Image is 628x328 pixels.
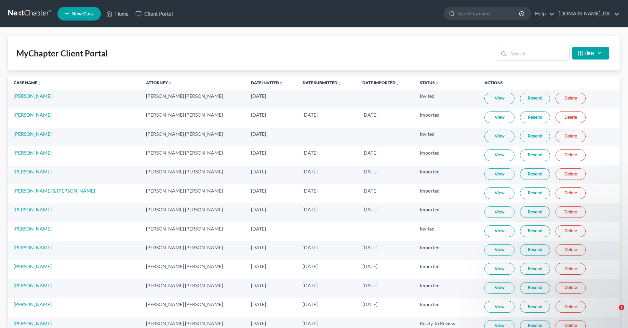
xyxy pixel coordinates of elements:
span: [DATE] [303,207,318,212]
span: [DATE] [303,188,318,194]
span: [DATE] [251,169,266,174]
a: Resend [520,244,550,256]
a: Delete [556,206,586,218]
span: [DATE] [362,283,377,288]
a: Delete [556,131,586,142]
a: Resend [520,93,550,104]
a: Date Submittedunfold_more [303,80,342,85]
a: View [484,263,515,275]
td: [PERSON_NAME] [PERSON_NAME] [141,184,246,203]
span: [DATE] [251,112,266,118]
iframe: Intercom live chat [605,305,621,321]
span: [DATE] [362,112,377,118]
td: [PERSON_NAME] [PERSON_NAME] [141,222,246,241]
a: [PERSON_NAME] & [PERSON_NAME] [14,188,95,194]
a: [DOMAIN_NAME], P.A. [555,8,619,20]
i: unfold_more [168,81,172,85]
a: [PERSON_NAME] [14,207,52,212]
a: Resend [520,149,550,161]
input: Search... [509,47,569,60]
span: [DATE] [362,169,377,174]
i: unfold_more [396,81,400,85]
td: Imported [414,260,479,279]
a: View [484,111,515,123]
span: [DATE] [251,226,266,232]
td: [PERSON_NAME] [PERSON_NAME] [141,260,246,279]
span: [DATE] [303,320,318,326]
span: [DATE] [303,263,318,269]
a: View [484,187,515,199]
span: New Case [71,11,94,16]
a: View [484,282,515,294]
td: [PERSON_NAME] [PERSON_NAME] [141,298,246,317]
a: View [484,131,515,142]
a: Delete [556,225,586,237]
td: Imported [414,279,479,298]
a: [PERSON_NAME] [14,169,52,174]
td: Invited [414,90,479,108]
span: 1 [619,305,624,310]
a: [PERSON_NAME] [14,226,52,232]
span: [DATE] [251,207,266,212]
a: [PERSON_NAME] [14,112,52,118]
i: unfold_more [279,81,283,85]
a: [PERSON_NAME] [14,131,52,137]
span: [DATE] [303,283,318,288]
span: [DATE] [303,169,318,174]
a: Delete [556,111,586,123]
td: [PERSON_NAME] [PERSON_NAME] [141,279,246,298]
span: [DATE] [251,320,266,326]
a: Resend [520,131,550,142]
span: [DATE] [251,150,266,156]
a: Delete [556,93,586,104]
td: Invited [414,128,479,146]
span: [DATE] [303,301,318,307]
td: Invited [414,222,479,241]
td: [PERSON_NAME] [PERSON_NAME] [141,203,246,222]
a: [PERSON_NAME] [14,320,52,326]
td: [PERSON_NAME] [PERSON_NAME] [141,166,246,184]
span: [DATE] [362,188,377,194]
a: Date Importedunfold_more [362,80,400,85]
a: View [484,301,515,313]
a: Date Invitedunfold_more [251,80,283,85]
a: Attorneyunfold_more [146,80,172,85]
span: [DATE] [303,112,318,118]
td: [PERSON_NAME] [PERSON_NAME] [141,90,246,108]
a: View [484,244,515,256]
a: [PERSON_NAME] [14,245,52,250]
a: Help [532,8,554,20]
td: Imported [414,298,479,317]
a: View [484,168,515,180]
td: [PERSON_NAME] [PERSON_NAME] [141,108,246,127]
span: [DATE] [303,150,318,156]
th: Actions [479,76,620,90]
a: Delete [556,244,586,256]
td: Imported [414,108,479,127]
i: unfold_more [435,81,439,85]
a: View [484,225,515,237]
a: [PERSON_NAME] [14,150,52,156]
span: [DATE] [303,245,318,250]
a: View [484,149,515,161]
a: Client Portal [132,8,176,20]
span: [DATE] [251,301,266,307]
span: [DATE] [362,150,377,156]
input: Search by name... [457,7,520,20]
td: [PERSON_NAME] [PERSON_NAME] [141,241,246,260]
a: [PERSON_NAME] [14,263,52,269]
i: unfold_more [337,81,342,85]
a: [PERSON_NAME] [14,283,52,288]
a: Resend [520,111,550,123]
span: [DATE] [362,207,377,212]
td: Imported [414,184,479,203]
span: [DATE] [251,263,266,269]
i: unfold_more [37,81,41,85]
span: [DATE] [251,93,266,99]
span: [DATE] [251,131,266,137]
div: MyChapter Client Portal [16,48,108,59]
span: [DATE] [362,263,377,269]
td: Imported [414,241,479,260]
td: [PERSON_NAME] [PERSON_NAME] [141,146,246,165]
a: [PERSON_NAME] [14,301,52,307]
